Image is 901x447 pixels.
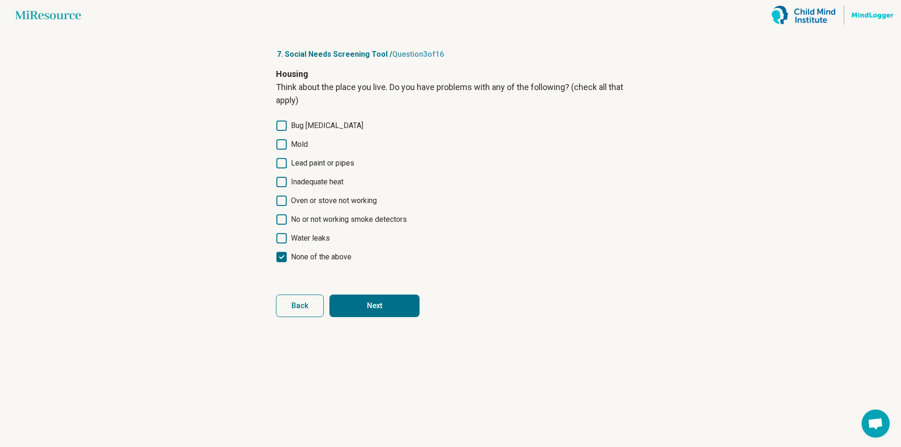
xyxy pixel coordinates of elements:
span: Bug [MEDICAL_DATA] [291,120,363,131]
span: Mold [291,139,308,150]
span: Back [291,302,308,310]
button: Back [276,295,324,317]
button: Next [329,295,420,317]
span: No or not working smoke detectors [291,214,407,225]
strong: Housing [276,69,308,79]
span: Inadequate heat [291,176,344,188]
span: None of the above [291,251,351,263]
span: Oven or stove not working [291,195,377,206]
span: Water leaks [291,233,330,244]
span: Lead paint or pipes [291,158,354,169]
div: Open chat [862,409,890,438]
span: Question 3 of 16 [392,50,444,59]
p: 7. Social Needs Screening Tool / [276,49,625,60]
p: Think about the place you live. Do you have problems with any of the following? (check all that a... [276,81,625,107]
